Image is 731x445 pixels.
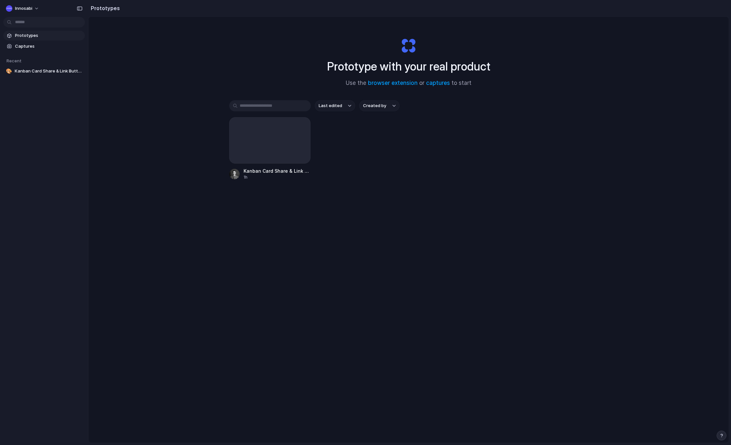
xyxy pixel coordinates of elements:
[319,103,342,109] span: Last edited
[3,3,42,14] button: Innosabi
[426,80,450,86] a: captures
[244,167,311,174] span: Kanban Card Share & Link Button Styling
[15,32,82,39] span: Prototypes
[3,41,85,51] a: Captures
[3,66,85,76] a: 🎨Kanban Card Share & Link Button Styling
[368,80,418,86] a: browser extension
[346,79,471,87] span: Use the or to start
[359,100,400,111] button: Created by
[244,174,311,180] div: 1h
[327,58,490,75] h1: Prototype with your real product
[7,58,22,63] span: Recent
[15,5,32,12] span: Innosabi
[15,68,82,74] span: Kanban Card Share & Link Button Styling
[363,103,386,109] span: Created by
[3,31,85,40] a: Prototypes
[88,4,120,12] h2: Prototypes
[229,117,311,180] a: Kanban Card Share & Link Button Styling1h
[15,43,82,50] span: Captures
[6,68,12,74] div: 🎨
[315,100,355,111] button: Last edited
